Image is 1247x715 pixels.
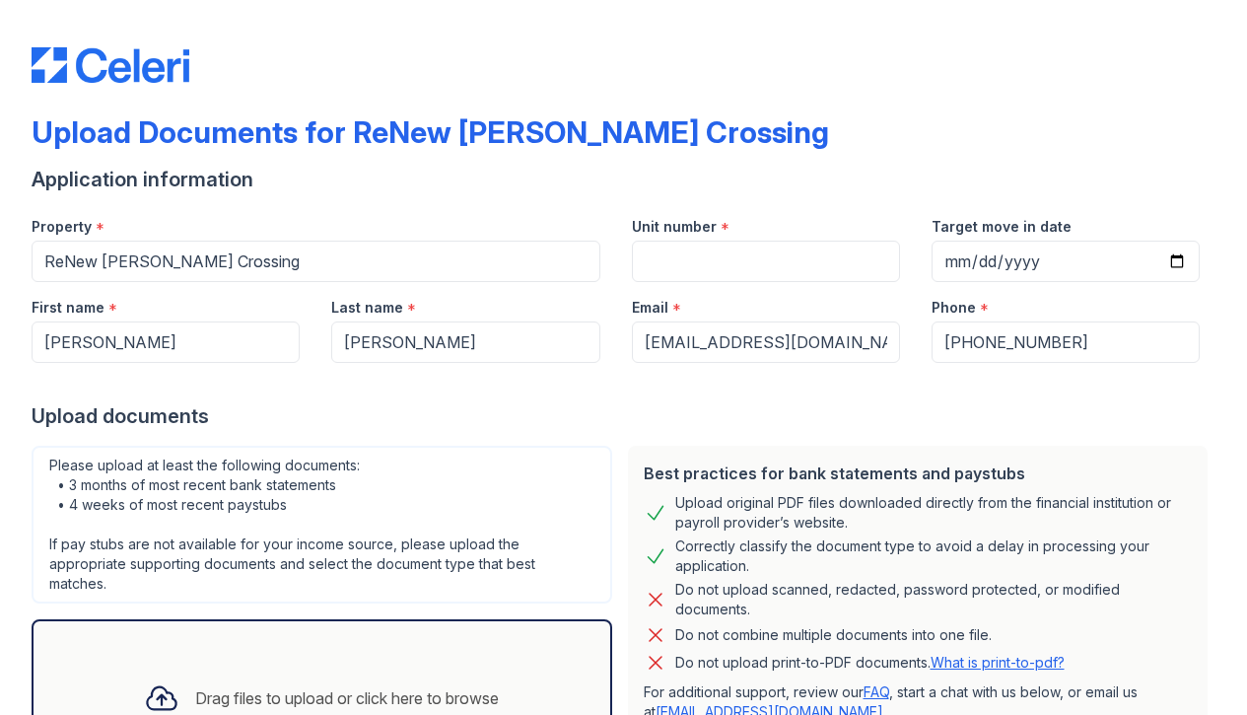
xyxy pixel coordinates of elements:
[675,536,1193,576] div: Correctly classify the document type to avoid a delay in processing your application.
[632,217,717,237] label: Unit number
[632,298,668,318] label: Email
[32,402,1215,430] div: Upload documents
[195,686,499,710] div: Drag files to upload or click here to browse
[675,623,992,647] div: Do not combine multiple documents into one file.
[931,654,1065,671] a: What is print-to-pdf?
[644,462,1193,485] div: Best practices for bank statements and paystubs
[932,217,1072,237] label: Target move in date
[32,47,189,83] img: CE_Logo_Blue-a8612792a0a2168367f1c8372b55b34899dd931a85d93a1a3d3e32e68fde9ad4.png
[331,298,403,318] label: Last name
[675,493,1193,533] div: Upload original PDF files downloaded directly from the financial institution or payroll provider’...
[675,653,1065,673] p: Do not upload print-to-PDF documents.
[32,446,612,604] div: Please upload at least the following documents: • 3 months of most recent bank statements • 4 wee...
[864,683,889,700] a: FAQ
[675,580,1193,619] div: Do not upload scanned, redacted, password protected, or modified documents.
[32,166,1215,193] div: Application information
[932,298,976,318] label: Phone
[32,217,92,237] label: Property
[32,298,104,318] label: First name
[32,114,829,150] div: Upload Documents for ReNew [PERSON_NAME] Crossing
